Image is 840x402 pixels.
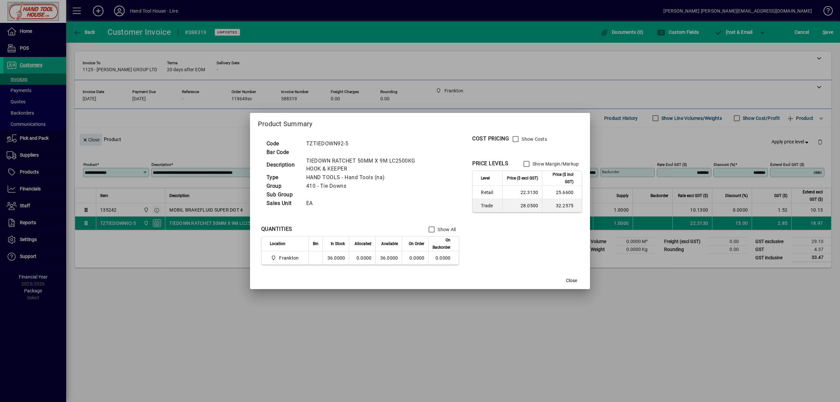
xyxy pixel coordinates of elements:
h2: Product Summary [250,113,590,132]
td: Sub Group [263,190,303,199]
td: 32.2575 [542,199,582,212]
span: Available [381,240,398,247]
span: In Stock [331,240,345,247]
td: Bar Code [263,148,303,157]
span: Level [481,175,490,182]
td: Code [263,139,303,148]
label: Show Costs [520,136,547,142]
div: QUANTITIES [261,225,292,233]
label: Show All [436,226,456,233]
span: Allocated [355,240,371,247]
span: Retail [481,189,498,196]
td: HAND TOOLS - Hand Tools (na) [303,173,423,182]
td: 410 - Tie Downs [303,182,423,190]
td: Sales Unit [263,199,303,208]
span: Frankton [270,254,302,262]
span: 0.0000 [409,255,425,261]
td: 25.6600 [542,186,582,199]
button: Close [561,275,582,286]
td: Group [263,182,303,190]
span: Price ($ excl GST) [507,175,538,182]
div: COST PRICING [472,135,509,143]
td: Type [263,173,303,182]
span: Frankton [279,255,299,261]
span: Trade [481,202,498,209]
span: On Backorder [433,236,450,251]
td: Description [263,157,303,173]
td: 0.0000 [349,251,375,265]
span: Location [270,240,285,247]
td: 0.0000 [428,251,459,265]
span: Price ($ incl GST) [546,171,573,185]
span: Close [566,277,577,284]
td: 36.0000 [375,251,402,265]
div: PRICE LEVELS [472,160,508,168]
td: EA [303,199,423,208]
td: TZTIEDOWN92-5 [303,139,423,148]
td: TIEDOWN RATCHET 50MM X 9M LC2500KG HOOK & KEEPER [303,157,423,173]
label: Show Margin/Markup [531,161,579,167]
span: Bin [313,240,318,247]
span: On Order [409,240,424,247]
td: 22.3130 [502,186,542,199]
td: 36.0000 [322,251,349,265]
td: 28.0500 [502,199,542,212]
